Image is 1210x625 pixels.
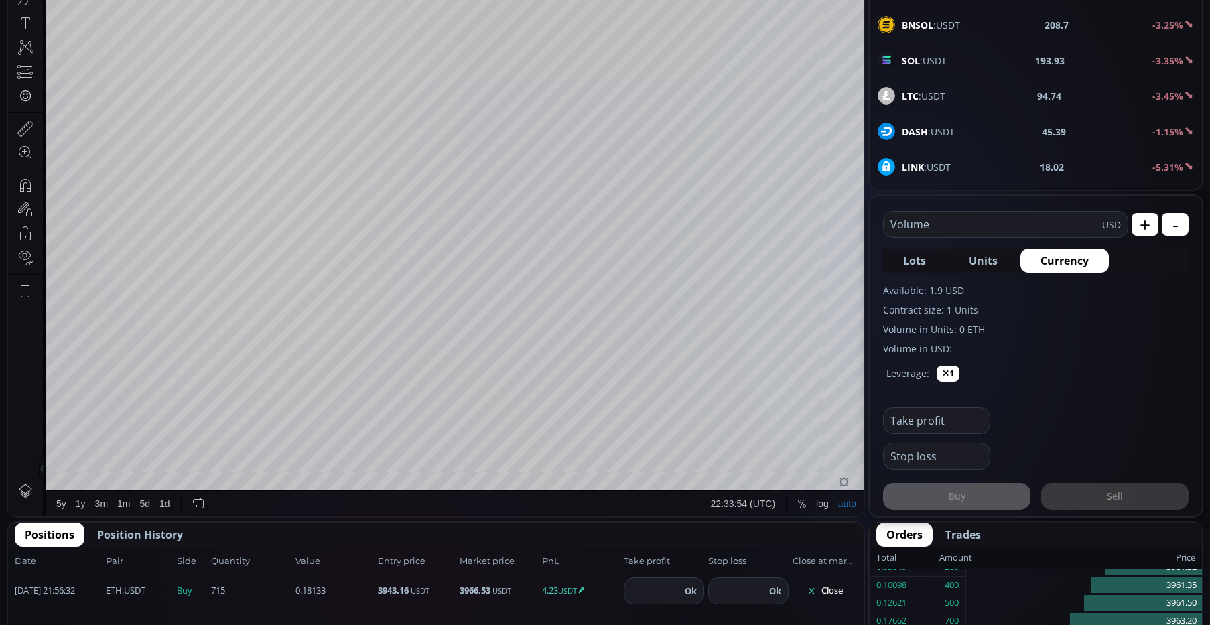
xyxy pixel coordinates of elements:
[65,31,79,43] div: 1
[378,584,409,596] b: 3943.16
[902,89,945,103] span: :USDT
[876,577,906,594] div: 0.10098
[1152,90,1183,102] b: -3.45%
[68,587,78,598] div: 1y
[902,54,920,67] b: SOL
[1020,249,1109,273] button: Currency
[177,584,207,598] span: Buy
[25,527,74,543] span: Positions
[765,583,785,598] button: Ok
[97,527,183,543] span: Position History
[87,587,100,598] div: 3m
[830,587,848,598] div: auto
[902,161,924,173] b: LINK
[166,33,174,43] div: O
[937,366,959,382] button: ✕1
[182,7,220,18] div: Compare
[708,555,789,568] span: Stop loss
[972,549,1195,567] div: Price
[251,7,292,18] div: Indicators
[886,527,923,543] span: Orders
[1152,19,1183,31] b: -3.25%
[106,555,173,568] span: Pair
[902,18,960,32] span: :USDT
[15,555,102,568] span: Date
[15,584,102,598] span: [DATE] 21:56:32
[143,31,155,43] div: Market open
[299,33,331,43] div: 3966.54
[1037,89,1061,103] b: 94.74
[883,342,1189,356] label: Volume in USD:
[177,555,207,568] span: Side
[793,555,857,568] span: Close at market
[216,33,248,43] div: 3968.12
[257,33,289,43] div: 3964.76
[883,249,946,273] button: Lots
[1152,54,1183,67] b: -3.35%
[106,584,122,596] b: ETH
[1042,125,1066,139] b: 45.39
[902,90,919,102] b: LTC
[79,31,133,43] div: Ethereum
[558,585,577,596] small: USDT
[542,555,620,568] span: PnL
[211,584,291,598] span: 715
[460,584,490,596] b: 3966.53
[180,580,201,606] div: Go to
[883,322,1189,336] label: Volume in Units: 0 ETH
[411,585,429,596] small: USDT
[174,33,205,43] div: 3964.77
[945,594,959,612] div: 500
[902,160,951,174] span: :USDT
[542,584,620,598] span: 4.23
[335,33,395,43] div: −0.61 (−0.02%)
[31,549,37,567] div: Hide Drawings Toolbar
[808,587,821,598] div: log
[949,249,1018,273] button: Units
[969,253,998,269] span: Units
[876,594,906,612] div: 0.12621
[1045,18,1069,32] b: 208.7
[48,587,58,598] div: 5y
[825,580,853,606] div: Toggle Auto Scale
[876,549,939,567] div: Total
[106,584,145,598] span: :USDT
[945,577,959,594] div: 400
[876,523,933,547] button: Orders
[12,179,23,192] div: 
[44,31,65,43] div: ETH
[1152,125,1183,138] b: -1.15%
[883,283,1189,297] label: Available: 1.9 USD
[966,594,1202,612] div: 3961.50
[939,549,972,567] div: Amount
[460,555,538,568] span: Market price
[295,555,374,568] span: Value
[293,33,299,43] div: C
[87,523,193,547] button: Position History
[78,48,94,58] div: 4.95
[151,587,162,598] div: 1d
[295,584,374,598] span: 0.18133
[1040,253,1089,269] span: Currency
[681,583,701,598] button: Ok
[1040,160,1064,174] b: 18.02
[902,125,955,139] span: :USDT
[252,33,257,43] div: L
[966,577,1202,595] div: 3961.35
[903,253,926,269] span: Lots
[1152,161,1183,173] b: -5.31%
[1162,213,1189,236] button: -
[211,555,291,568] span: Quantity
[209,33,216,43] div: H
[112,7,125,18] div: 1 m
[703,587,767,598] span: 22:33:54 (UTC)
[803,580,825,606] div: Toggle Log Scale
[785,580,803,606] div: Toggle Percentage
[1132,213,1158,236] button: +
[698,580,772,606] button: 22:33:54 (UTC)
[945,527,981,543] span: Trades
[902,125,928,138] b: DASH
[1102,218,1121,232] span: USD
[935,523,991,547] button: Trades
[883,303,1189,317] label: Contract size: 1 Units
